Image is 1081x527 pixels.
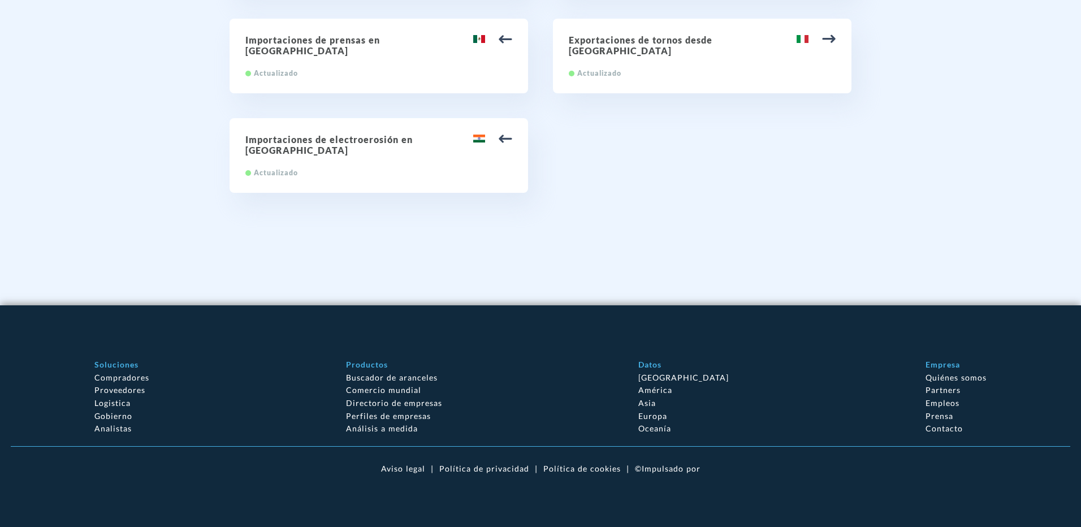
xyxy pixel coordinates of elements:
[926,360,960,369] a: Empresa
[439,464,529,473] a: Política de privacidad
[926,373,987,382] a: Quiénes somos
[346,424,418,433] a: Análisis a medida
[499,132,512,145] img: arrow.svg
[346,360,388,369] a: Productos
[245,134,512,155] h2: Importaciones de electroerosión en [GEOGRAPHIC_DATA]
[94,373,149,382] a: Compradores
[94,424,132,433] a: Analistas
[499,32,512,46] img: arrow.svg
[822,32,836,46] img: arrow.svg
[638,385,672,395] a: América
[254,69,298,77] span: Actualizado
[635,464,701,473] div: © Impulsado por
[638,360,661,369] a: Datos
[926,424,963,433] a: Contacto
[346,373,438,382] a: Buscador de aranceles
[926,411,953,421] a: Prensa
[431,464,434,473] span: |
[94,385,145,395] a: Proveedores
[543,464,621,473] a: Política de cookies
[346,411,431,421] a: Perfiles de empresas
[346,385,421,395] a: Comercio mundial
[245,34,512,56] h2: Importaciones de prensas en [GEOGRAPHIC_DATA]
[94,360,139,369] a: Soluciones
[381,464,425,473] a: Aviso legal
[626,464,629,473] span: |
[926,398,959,408] a: Empleos
[638,424,671,433] a: Oceanía
[94,411,132,421] a: Gobierno
[926,385,961,395] a: Partners
[346,398,442,408] a: Directorio de empresas
[569,34,836,56] h2: Exportaciones de tornos desde [GEOGRAPHIC_DATA]
[577,69,621,77] span: Actualizado
[254,169,298,177] span: Actualizado
[94,398,131,408] a: Logistica
[535,464,538,473] span: |
[638,411,667,421] a: Europa
[638,373,729,382] a: [GEOGRAPHIC_DATA]
[638,398,656,408] a: Asia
